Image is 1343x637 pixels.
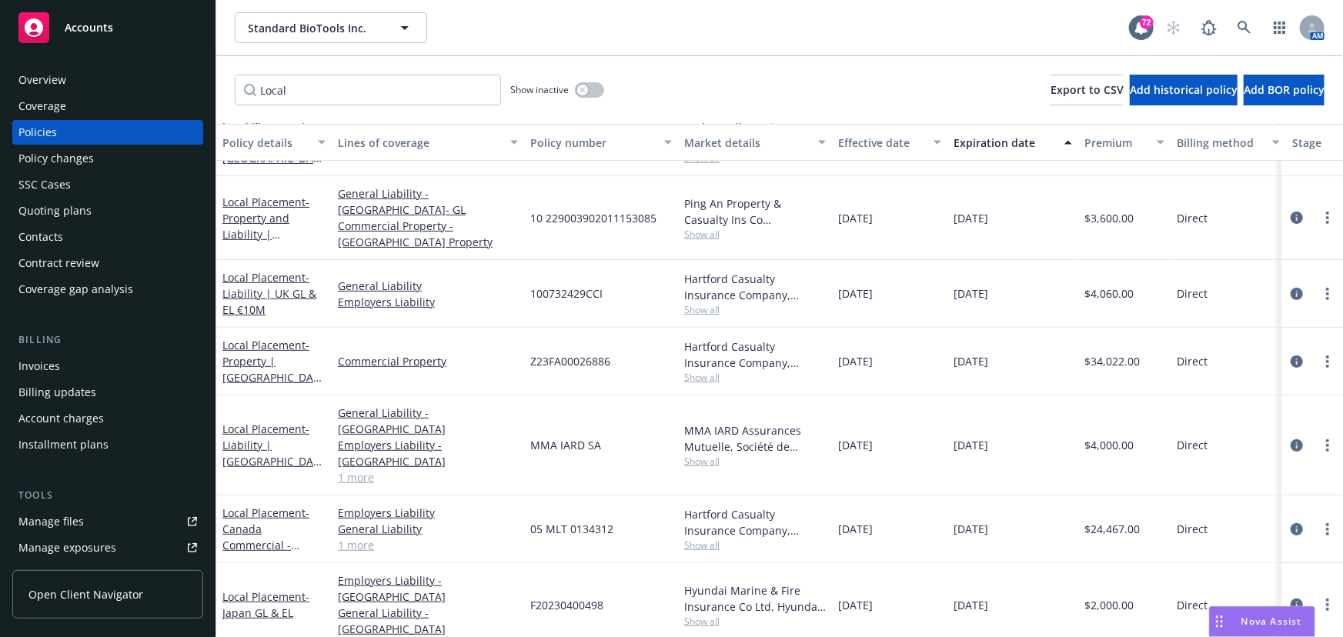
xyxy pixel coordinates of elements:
[1318,352,1337,371] a: more
[18,120,57,145] div: Policies
[222,589,309,620] a: Local Placement
[12,251,203,275] a: Contract review
[954,353,988,369] span: [DATE]
[1244,75,1325,105] button: Add BOR policy
[684,271,826,303] div: Hartford Casualty Insurance Company, Hartford Insurance Group
[530,210,656,226] span: 10 229003902011153085
[530,135,655,151] div: Policy number
[12,68,203,92] a: Overview
[338,135,501,151] div: Lines of coverage
[838,135,924,151] div: Effective date
[338,537,518,553] a: 1 more
[1318,208,1337,227] a: more
[1177,135,1263,151] div: Billing method
[1084,521,1140,537] span: $24,467.00
[954,597,988,613] span: [DATE]
[18,432,109,457] div: Installment plans
[338,605,518,637] a: General Liability - [GEOGRAPHIC_DATA]
[684,195,826,228] div: Ping An Property & Casualty Ins Co [GEOGRAPHIC_DATA], Ping An Ins (Group) Co of China Ltd
[1288,595,1306,614] a: circleInformation
[954,285,988,302] span: [DATE]
[18,68,66,92] div: Overview
[235,12,427,43] button: Standard BioTools Inc.
[12,432,203,457] a: Installment plans
[18,146,94,171] div: Policy changes
[18,509,84,534] div: Manage files
[18,277,133,302] div: Coverage gap analysis
[12,488,203,503] div: Tools
[838,521,873,537] span: [DATE]
[338,185,518,218] a: General Liability - [GEOGRAPHIC_DATA]- GL
[1084,210,1134,226] span: $3,600.00
[684,422,826,455] div: MMA IARD Assurances Mutuelle, Société de Groupe d'Assurance Mut Covéa
[1177,285,1208,302] span: Direct
[216,124,332,161] button: Policy details
[1158,12,1189,43] a: Start snowing
[18,225,63,249] div: Contacts
[684,539,826,552] span: Show all
[1210,607,1229,636] div: Drag to move
[235,75,501,105] input: Filter by keyword...
[1318,595,1337,614] a: more
[338,521,518,537] a: General Liability
[1177,597,1208,613] span: Direct
[1288,285,1306,303] a: circleInformation
[530,521,613,537] span: 05 MLT 0134312
[222,338,322,401] span: - Property | [GEOGRAPHIC_DATA] - Property
[1318,520,1337,539] a: more
[12,535,203,560] span: Manage exposures
[1288,208,1306,227] a: circleInformation
[684,582,826,615] div: Hyundai Marine & Fire Insurance Co Ltd, Hyundai Insurance, Hartford Insurance Group (International)
[222,589,309,620] span: - Japan GL & EL
[838,437,873,453] span: [DATE]
[12,332,203,348] div: Billing
[684,506,826,539] div: Hartford Casualty Insurance Company, Hartford Insurance Group, Hartford Insurance Group (Internat...
[1177,353,1208,369] span: Direct
[18,198,92,223] div: Quoting plans
[954,210,988,226] span: [DATE]
[684,339,826,371] div: Hartford Casualty Insurance Company, Hartford Insurance Group
[12,225,203,249] a: Contacts
[65,22,113,34] span: Accounts
[12,94,203,118] a: Coverage
[12,277,203,302] a: Coverage gap analysis
[684,615,826,628] span: Show all
[222,195,319,274] span: - Property and Liability | [GEOGRAPHIC_DATA]
[954,437,988,453] span: [DATE]
[222,505,309,569] span: - Canada Commercial - Property GL & EL
[18,251,99,275] div: Contract review
[1244,82,1325,97] span: Add BOR policy
[12,172,203,197] a: SSC Cases
[18,406,104,431] div: Account charges
[832,124,947,161] button: Effective date
[222,195,319,274] a: Local Placement
[1084,285,1134,302] span: $4,060.00
[1177,521,1208,537] span: Direct
[1078,124,1171,161] button: Premium
[1292,135,1340,151] div: Stage
[684,228,826,241] span: Show all
[678,124,832,161] button: Market details
[222,422,322,501] span: - Liability | [GEOGRAPHIC_DATA]- GL Premises & EL & Property
[1084,597,1134,613] span: $2,000.00
[12,146,203,171] a: Policy changes
[684,455,826,468] span: Show all
[947,124,1078,161] button: Expiration date
[12,380,203,405] a: Billing updates
[12,198,203,223] a: Quoting plans
[1130,75,1238,105] button: Add historical policy
[1288,352,1306,371] a: circleInformation
[1194,12,1224,43] a: Report a Bug
[1084,437,1134,453] span: $4,000.00
[1318,285,1337,303] a: more
[530,353,610,369] span: Z23FA00026886
[18,94,66,118] div: Coverage
[248,20,381,36] span: Standard BioTools Inc.
[28,586,143,602] span: Open Client Navigator
[1084,353,1140,369] span: $34,022.00
[222,135,309,151] div: Policy details
[338,437,518,469] a: Employers Liability - [GEOGRAPHIC_DATA]
[338,505,518,521] a: Employers Liability
[338,218,518,250] a: Commercial Property - [GEOGRAPHIC_DATA] Property
[12,120,203,145] a: Policies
